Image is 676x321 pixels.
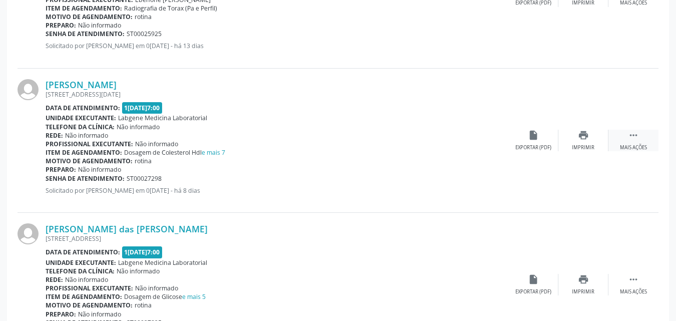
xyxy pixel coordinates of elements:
[628,274,639,285] i: 
[124,292,206,301] span: Dosagem de Glicose
[46,223,208,234] a: [PERSON_NAME] das [PERSON_NAME]
[46,301,133,309] b: Motivo de agendamento:
[46,186,508,195] p: Solicitado por [PERSON_NAME] em 0[DATE] - há 8 dias
[78,21,121,30] span: Não informado
[117,123,160,131] span: Não informado
[620,144,647,151] div: Mais ações
[118,114,207,122] span: Labgene Medicina Laboratorial
[18,79,39,100] img: img
[46,148,122,157] b: Item de agendamento:
[528,130,539,141] i: insert_drive_file
[515,144,551,151] div: Exportar (PDF)
[135,13,152,21] span: rotina
[202,148,225,157] a: e mais 7
[46,310,76,318] b: Preparo:
[122,102,163,114] span: 1[DATE]7:00
[127,174,162,183] span: ST00027298
[46,140,133,148] b: Profissional executante:
[65,131,108,140] span: Não informado
[46,4,122,13] b: Item de agendamento:
[46,267,115,275] b: Telefone da clínica:
[46,248,120,256] b: Data de atendimento:
[46,157,133,165] b: Motivo de agendamento:
[124,4,217,13] span: Radiografia de Torax (Pa e Perfil)
[135,157,152,165] span: rotina
[46,104,120,112] b: Data de atendimento:
[46,30,125,38] b: Senha de atendimento:
[78,310,121,318] span: Não informado
[117,267,160,275] span: Não informado
[578,130,589,141] i: print
[46,21,76,30] b: Preparo:
[46,13,133,21] b: Motivo de agendamento:
[46,114,116,122] b: Unidade executante:
[127,30,162,38] span: ST00025925
[628,130,639,141] i: 
[46,165,76,174] b: Preparo:
[124,148,225,157] span: Dosagem de Colesterol Hdl
[46,123,115,131] b: Telefone da clínica:
[46,131,63,140] b: Rede:
[65,275,108,284] span: Não informado
[46,258,116,267] b: Unidade executante:
[515,288,551,295] div: Exportar (PDF)
[182,292,206,301] a: e mais 5
[18,223,39,244] img: img
[578,274,589,285] i: print
[620,288,647,295] div: Mais ações
[135,284,178,292] span: Não informado
[572,144,594,151] div: Imprimir
[46,174,125,183] b: Senha de atendimento:
[46,284,133,292] b: Profissional executante:
[46,79,117,90] a: [PERSON_NAME]
[46,292,122,301] b: Item de agendamento:
[135,140,178,148] span: Não informado
[46,275,63,284] b: Rede:
[78,165,121,174] span: Não informado
[46,234,508,243] div: [STREET_ADDRESS]
[118,258,207,267] span: Labgene Medicina Laboratorial
[46,90,508,99] div: [STREET_ADDRESS][DATE]
[528,274,539,285] i: insert_drive_file
[122,246,163,258] span: 1[DATE]7:00
[46,42,508,50] p: Solicitado por [PERSON_NAME] em 0[DATE] - há 13 dias
[572,288,594,295] div: Imprimir
[135,301,152,309] span: rotina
